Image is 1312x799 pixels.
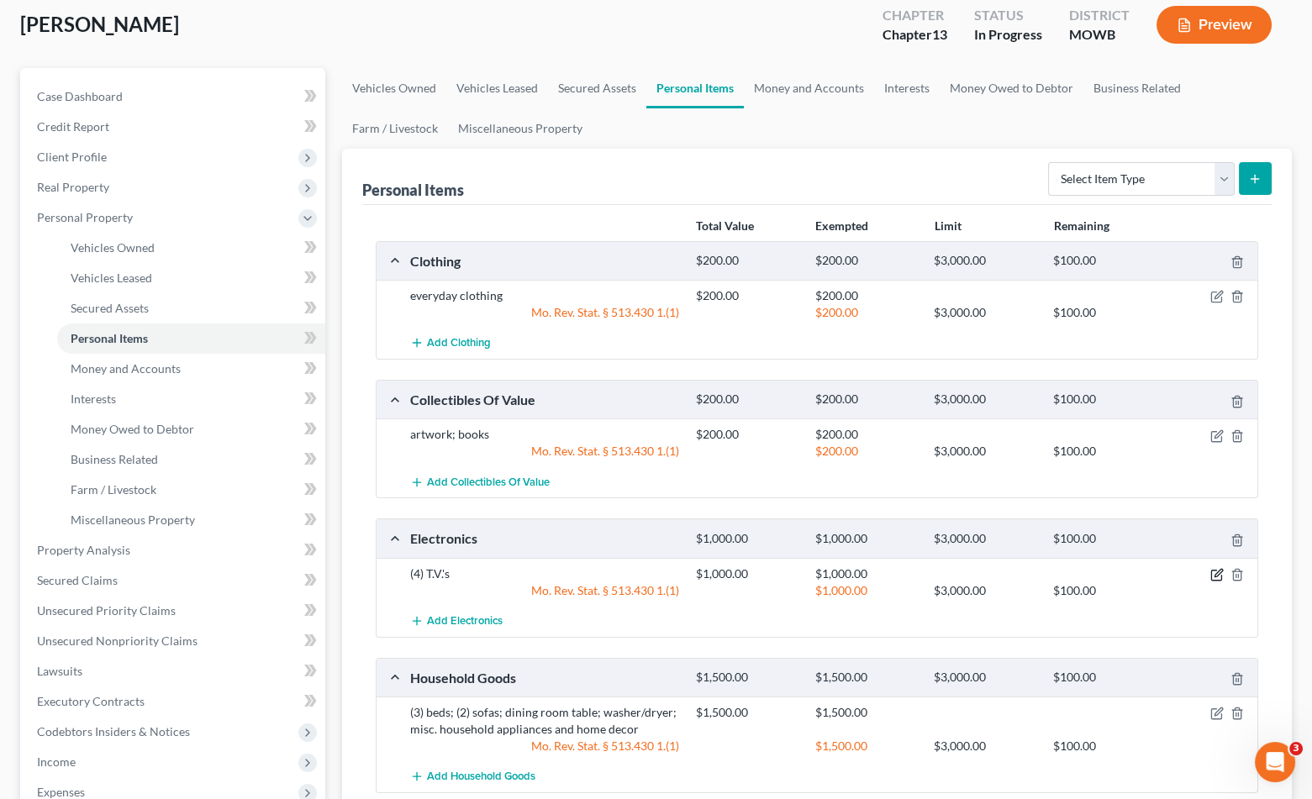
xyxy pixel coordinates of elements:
[1157,6,1272,44] button: Preview
[688,287,807,304] div: $200.00
[974,25,1042,45] div: In Progress
[71,422,194,436] span: Money Owed to Debtor
[24,626,325,656] a: Unsecured Nonpriority Claims
[883,25,947,45] div: Chapter
[1255,742,1295,782] iframe: Intercom live chat
[696,218,754,233] strong: Total Value
[57,233,325,263] a: Vehicles Owned
[57,475,325,505] a: Farm / Livestock
[37,694,145,708] span: Executory Contracts
[37,150,107,164] span: Client Profile
[935,218,962,233] strong: Limit
[402,252,688,270] div: Clothing
[1045,582,1164,599] div: $100.00
[71,482,156,497] span: Farm / Livestock
[807,426,926,443] div: $200.00
[37,119,109,134] span: Credit Report
[1045,738,1164,754] div: $100.00
[940,68,1083,108] a: Money Owed to Debtor
[37,664,82,678] span: Lawsuits
[37,724,190,739] span: Codebtors Insiders & Notices
[427,770,535,784] span: Add Household Goods
[410,328,491,359] button: Add Clothing
[925,738,1045,754] div: $3,000.00
[57,263,325,293] a: Vehicles Leased
[807,704,926,721] div: $1,500.00
[57,414,325,444] a: Money Owed to Debtor
[883,6,947,25] div: Chapter
[37,210,133,224] span: Personal Property
[688,670,807,686] div: $1,500.00
[402,669,688,686] div: Household Goods
[342,108,448,149] a: Farm / Livestock
[807,287,926,304] div: $200.00
[807,253,926,269] div: $200.00
[402,582,688,599] div: Mo. Rev. Stat. § 513.430 1.(1)
[24,81,325,112] a: Case Dashboard
[402,426,688,443] div: artwork; books
[1069,25,1130,45] div: MOWB
[688,565,807,582] div: $1,000.00
[925,392,1045,407] div: $3,000.00
[807,738,926,754] div: $1,500.00
[24,535,325,565] a: Property Analysis
[342,68,446,108] a: Vehicles Owned
[688,426,807,443] div: $200.00
[807,565,926,582] div: $1,000.00
[71,271,152,285] span: Vehicles Leased
[57,384,325,414] a: Interests
[1045,670,1164,686] div: $100.00
[1054,218,1109,233] strong: Remaining
[925,670,1045,686] div: $3,000.00
[646,68,744,108] a: Personal Items
[57,293,325,323] a: Secured Assets
[688,531,807,547] div: $1,000.00
[1289,742,1303,755] span: 3
[37,785,85,799] span: Expenses
[974,6,1042,25] div: Status
[402,304,688,321] div: Mo. Rev. Stat. § 513.430 1.(1)
[1045,392,1164,407] div: $100.00
[71,392,116,406] span: Interests
[807,582,926,599] div: $1,000.00
[410,606,503,637] button: Add Electronics
[815,218,868,233] strong: Exempted
[71,513,195,527] span: Miscellaneous Property
[71,331,148,345] span: Personal Items
[874,68,940,108] a: Interests
[448,108,593,149] a: Miscellaneous Property
[427,614,503,628] span: Add Electronics
[37,603,176,618] span: Unsecured Priority Claims
[427,476,550,489] span: Add Collectibles Of Value
[925,531,1045,547] div: $3,000.00
[37,633,198,648] span: Unsecured Nonpriority Claims
[24,596,325,626] a: Unsecured Priority Claims
[57,444,325,475] a: Business Related
[807,531,926,547] div: $1,000.00
[410,761,535,792] button: Add Household Goods
[24,565,325,596] a: Secured Claims
[1045,443,1164,460] div: $100.00
[688,253,807,269] div: $200.00
[402,287,688,304] div: everyday clothing
[24,686,325,717] a: Executory Contracts
[446,68,548,108] a: Vehicles Leased
[1045,253,1164,269] div: $100.00
[402,391,688,408] div: Collectibles Of Value
[24,656,325,686] a: Lawsuits
[71,452,158,466] span: Business Related
[688,704,807,721] div: $1,500.00
[37,180,109,194] span: Real Property
[548,68,646,108] a: Secured Assets
[402,529,688,547] div: Electronics
[932,26,947,42] span: 13
[925,253,1045,269] div: $3,000.00
[807,304,926,321] div: $200.00
[925,443,1045,460] div: $3,000.00
[57,323,325,354] a: Personal Items
[807,392,926,407] div: $200.00
[1045,531,1164,547] div: $100.00
[57,354,325,384] a: Money and Accounts
[362,180,464,200] div: Personal Items
[37,89,123,103] span: Case Dashboard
